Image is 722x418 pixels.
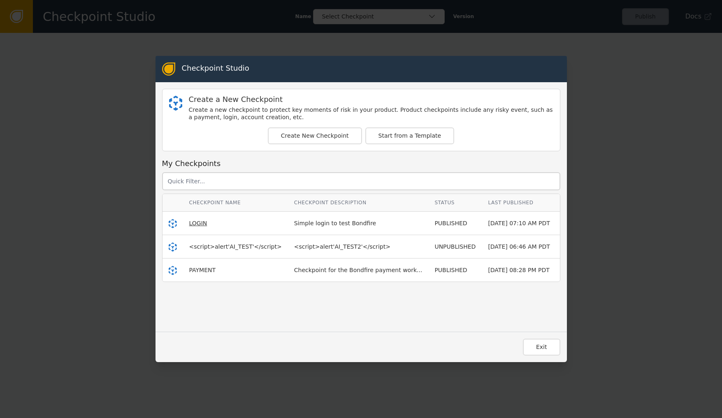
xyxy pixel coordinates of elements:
div: [DATE] 08:28 PM PDT [488,266,550,275]
button: Start from a Template [365,127,455,144]
span: PAYMENT [189,267,216,273]
span: Simple login to test Bondfire [294,220,376,226]
th: Checkpoint Name [183,194,288,212]
div: Checkpoint for the Bondfire payment work... [294,266,423,275]
div: UNPUBLISHED [434,242,476,251]
th: Actions [556,194,592,212]
span: LOGIN [189,220,207,226]
span: <script>alert'AI_TEST2'</script> [294,243,390,250]
div: [DATE] 07:10 AM PDT [488,219,550,228]
th: Checkpoint Description [288,194,429,212]
input: Quick Filter... [162,172,560,190]
div: Create a new checkpoint to protect key moments of risk in your product. Product checkpoints inclu... [189,106,553,121]
button: Exit [523,339,560,356]
div: [DATE] 06:46 AM PDT [488,242,550,251]
button: Create New Checkpoint [268,127,362,144]
div: Create a New Checkpoint [189,96,553,103]
div: PUBLISHED [434,219,476,228]
div: Checkpoint Studio [182,62,249,76]
th: Last Published [482,194,556,212]
div: My Checkpoints [162,158,560,169]
th: Status [428,194,482,212]
span: <script>alert'AI_TEST'</script> [189,243,282,250]
div: PUBLISHED [434,266,476,275]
